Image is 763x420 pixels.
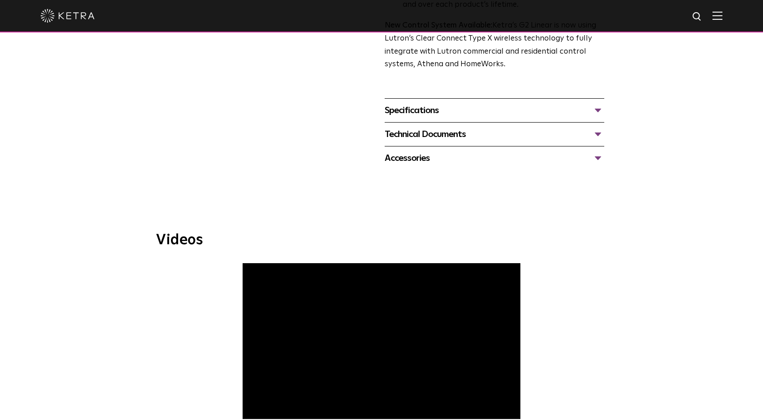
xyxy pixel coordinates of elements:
[385,151,604,165] div: Accessories
[385,127,604,142] div: Technical Documents
[385,19,604,72] p: Ketra’s G2 Linear is now using Lutron’s Clear Connect Type X wireless technology to fully integra...
[712,11,722,20] img: Hamburger%20Nav.svg
[385,103,604,118] div: Specifications
[692,11,703,23] img: search icon
[156,233,607,247] h3: Videos
[41,9,95,23] img: ketra-logo-2019-white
